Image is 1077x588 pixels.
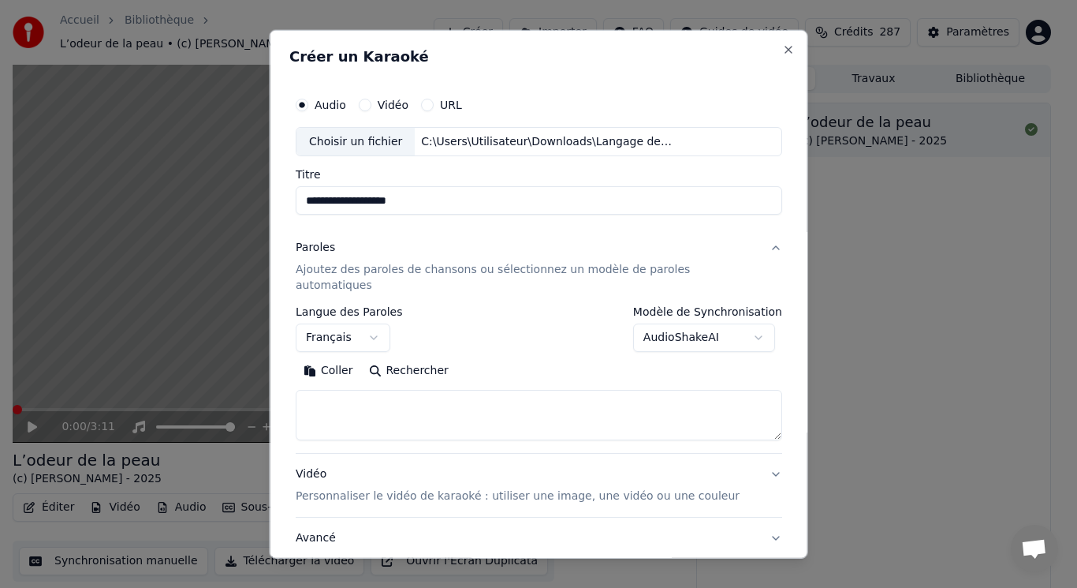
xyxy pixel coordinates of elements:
div: Choisir un fichier [296,127,415,155]
button: Rechercher [360,358,456,384]
label: Titre [296,169,782,180]
button: Coller [296,358,361,384]
label: Vidéo [377,99,408,110]
label: Langue des Paroles [296,306,403,317]
p: Personnaliser le vidéo de karaoké : utiliser une image, une vidéo ou une couleur [296,489,740,504]
label: URL [440,99,462,110]
p: Ajoutez des paroles de chansons ou sélectionnez un modèle de paroles automatiques [296,262,757,294]
label: Modèle de Synchronisation [632,306,781,317]
div: C:\Users\Utilisateur\Downloads\Langage des caresses.mp3 [415,133,683,149]
button: Avancé [296,518,782,559]
div: Paroles [296,240,335,256]
button: VidéoPersonnaliser le vidéo de karaoké : utiliser une image, une vidéo ou une couleur [296,454,782,517]
label: Audio [315,99,346,110]
div: Vidéo [296,466,740,504]
h2: Créer un Karaoké [289,49,788,63]
button: ParolesAjoutez des paroles de chansons ou sélectionnez un modèle de paroles automatiques [296,227,782,306]
div: ParolesAjoutez des paroles de chansons ou sélectionnez un modèle de paroles automatiques [296,306,782,453]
